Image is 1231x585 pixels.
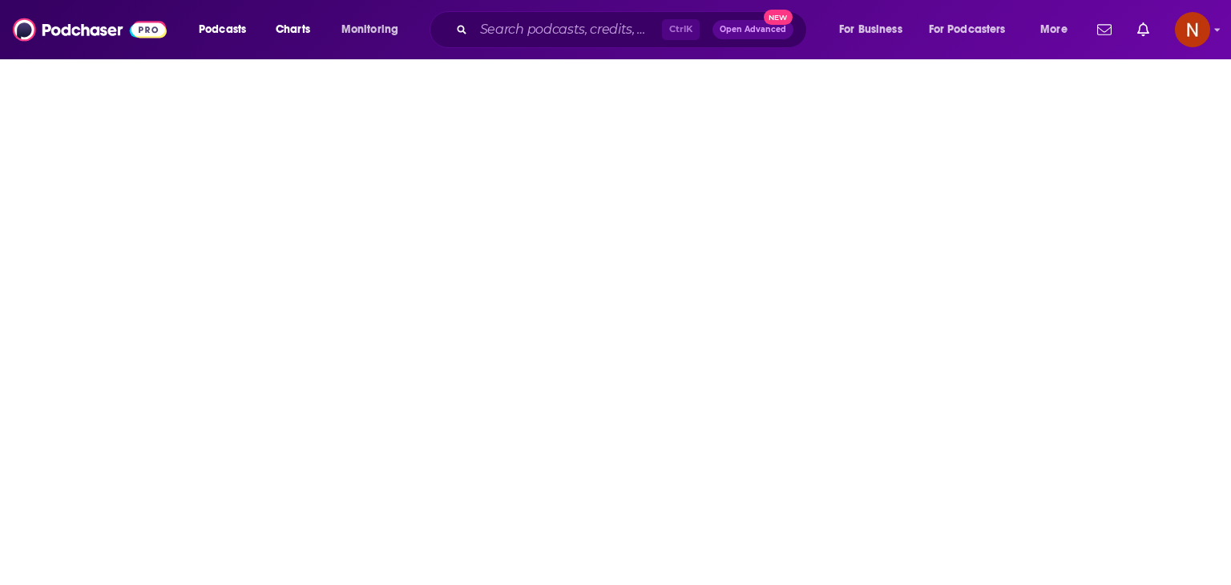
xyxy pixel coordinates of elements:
span: Open Advanced [720,26,786,34]
span: For Podcasters [929,18,1006,41]
button: open menu [1029,17,1088,42]
span: New [764,10,793,25]
button: open menu [188,17,267,42]
span: Charts [276,18,310,41]
span: Ctrl K [662,19,700,40]
span: Podcasts [199,18,246,41]
a: Charts [265,17,320,42]
span: More [1040,18,1068,41]
input: Search podcasts, credits, & more... [474,17,662,42]
span: Logged in as AdelNBM [1175,12,1210,47]
button: Open AdvancedNew [712,20,793,39]
img: Podchaser - Follow, Share and Rate Podcasts [13,14,167,45]
img: User Profile [1175,12,1210,47]
button: open menu [828,17,922,42]
button: Show profile menu [1175,12,1210,47]
span: For Business [839,18,902,41]
button: open menu [330,17,419,42]
button: open menu [918,17,1029,42]
span: Monitoring [341,18,398,41]
a: Show notifications dropdown [1091,16,1118,43]
a: Show notifications dropdown [1131,16,1156,43]
div: Search podcasts, credits, & more... [445,11,822,48]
